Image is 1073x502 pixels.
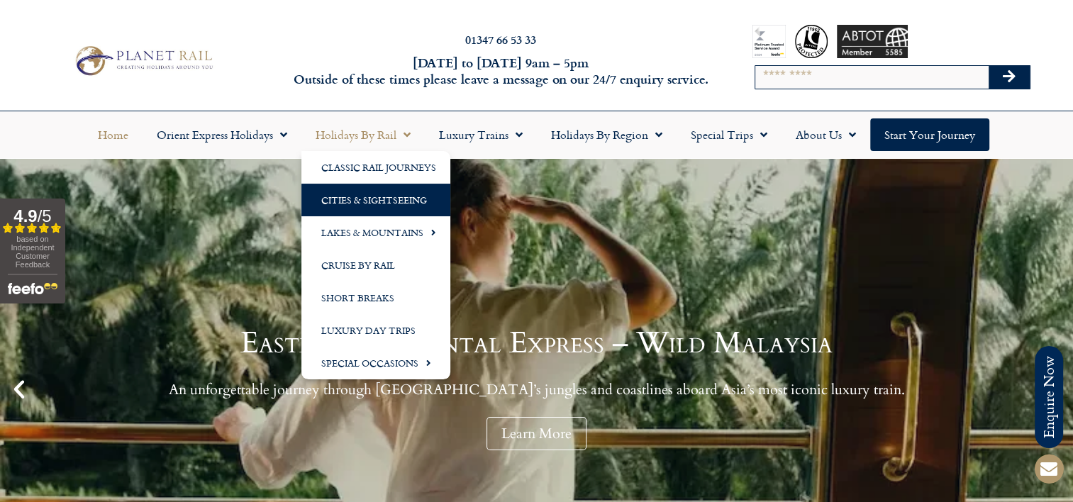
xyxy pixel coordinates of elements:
a: Start your Journey [870,118,989,151]
a: Learn More [487,417,586,450]
a: Short Breaks [301,281,450,314]
img: Planet Rail Train Holidays Logo [70,43,216,79]
nav: Menu [7,118,1066,151]
a: Special Occasions [301,347,450,379]
a: Cruise by Rail [301,249,450,281]
a: Orient Express Holidays [143,118,301,151]
a: Classic Rail Journeys [301,151,450,184]
a: Luxury Trains [425,118,537,151]
button: Search [989,66,1030,89]
ul: Holidays by Rail [301,151,450,379]
p: An unforgettable journey through [GEOGRAPHIC_DATA]’s jungles and coastlines aboard Asia’s most ic... [169,381,905,398]
a: Home [84,118,143,151]
a: Special Trips [677,118,782,151]
a: 01347 66 53 33 [465,31,536,48]
h6: [DATE] to [DATE] 9am – 5pm Outside of these times please leave a message on our 24/7 enquiry serv... [289,55,711,88]
a: Holidays by Rail [301,118,425,151]
a: Lakes & Mountains [301,216,450,249]
a: About Us [782,118,870,151]
h1: Eastern & Oriental Express – Wild Malaysia [169,328,905,358]
a: Luxury Day Trips [301,314,450,347]
a: Cities & Sightseeing [301,184,450,216]
div: Previous slide [7,377,31,401]
a: Holidays by Region [537,118,677,151]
